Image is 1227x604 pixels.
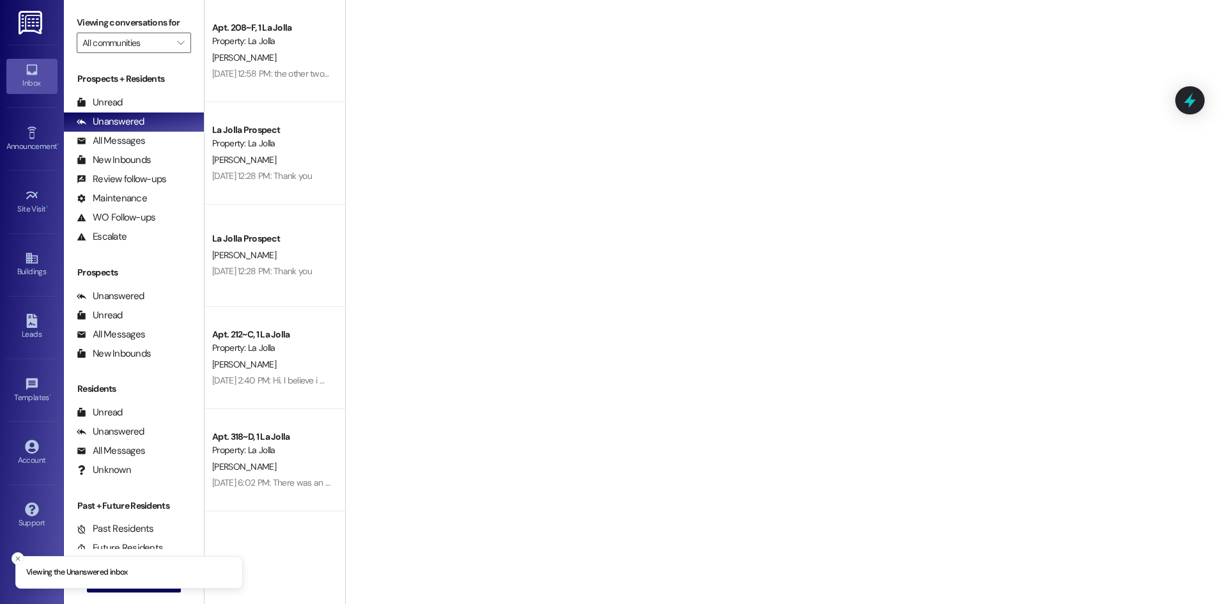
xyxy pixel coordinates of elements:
[212,461,276,472] span: [PERSON_NAME]
[77,134,145,148] div: All Messages
[77,328,145,341] div: All Messages
[6,59,58,93] a: Inbox
[77,211,155,224] div: WO Follow-ups
[49,391,51,400] span: •
[77,153,151,167] div: New Inbounds
[6,499,58,533] a: Support
[77,290,144,303] div: Unanswered
[212,137,330,150] div: Property: La Jolla
[212,249,276,261] span: [PERSON_NAME]
[212,341,330,355] div: Property: La Jolla
[6,310,58,345] a: Leads
[77,230,127,244] div: Escalate
[82,33,171,53] input: All communities
[64,499,204,513] div: Past + Future Residents
[64,72,204,86] div: Prospects + Residents
[6,247,58,282] a: Buildings
[77,425,144,438] div: Unanswered
[77,13,191,33] label: Viewing conversations for
[212,265,312,277] div: [DATE] 12:28 PM: Thank you
[6,436,58,470] a: Account
[212,430,330,444] div: Apt. 318~D, 1 La Jolla
[77,347,151,360] div: New Inbounds
[212,232,330,245] div: La Jolla Prospect
[77,406,123,419] div: Unread
[12,552,24,565] button: Close toast
[64,382,204,396] div: Residents
[77,463,131,477] div: Unknown
[212,123,330,137] div: La Jolla Prospect
[212,375,426,386] div: [DATE] 2:40 PM: Hi. I believe i made a payment on the first
[212,21,330,35] div: Apt. 208~F, 1 La Jolla
[77,173,166,186] div: Review follow-ups
[46,203,48,212] span: •
[6,185,58,219] a: Site Visit •
[212,68,500,79] div: [DATE] 12:58 PM: the other two girls haven't moved in yet cause of the situation
[77,192,147,205] div: Maintenance
[177,38,184,48] i: 
[212,328,330,341] div: Apt. 212~C, 1 La Jolla
[77,115,144,128] div: Unanswered
[77,96,123,109] div: Unread
[26,567,128,578] p: Viewing the Unanswered inbox
[212,444,330,457] div: Property: La Jolla
[64,266,204,279] div: Prospects
[77,541,163,555] div: Future Residents
[212,52,276,63] span: [PERSON_NAME]
[19,11,45,35] img: ResiDesk Logo
[77,309,123,322] div: Unread
[6,373,58,408] a: Templates •
[77,522,154,536] div: Past Residents
[212,359,276,370] span: [PERSON_NAME]
[212,170,312,182] div: [DATE] 12:28 PM: Thank you
[212,154,276,166] span: [PERSON_NAME]
[57,140,59,149] span: •
[77,444,145,458] div: All Messages
[212,35,330,48] div: Property: La Jolla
